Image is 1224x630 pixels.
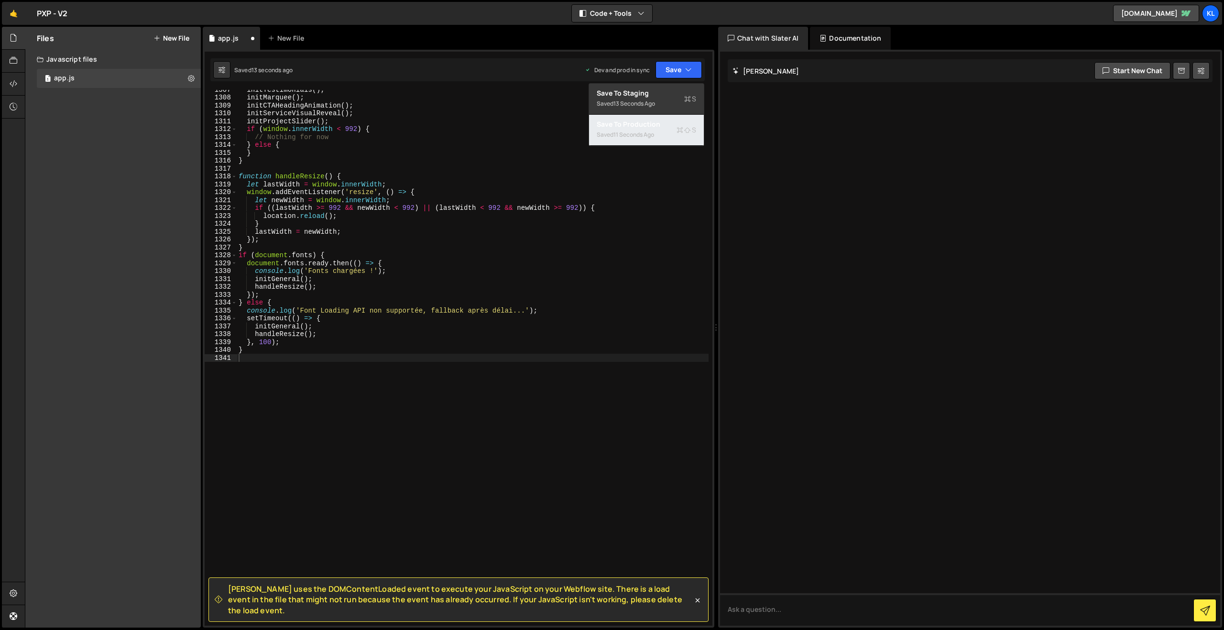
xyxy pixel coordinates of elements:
[37,69,201,88] div: 16752/45754.js
[205,307,237,315] div: 1335
[25,50,201,69] div: Javascript files
[205,267,237,275] div: 1330
[597,129,696,141] div: Saved
[732,66,799,76] h2: [PERSON_NAME]
[205,291,237,299] div: 1333
[37,33,54,43] h2: Files
[268,33,308,43] div: New File
[597,119,696,129] div: Save to Production
[205,149,237,157] div: 1315
[205,181,237,189] div: 1319
[718,27,808,50] div: Chat with Slater AI
[205,283,237,291] div: 1332
[684,94,696,104] span: S
[205,315,237,323] div: 1336
[205,220,237,228] div: 1324
[205,323,237,331] div: 1337
[589,115,704,146] button: Save to ProductionS Saved11 seconds ago
[205,165,237,173] div: 1317
[205,204,237,212] div: 1322
[205,118,237,126] div: 1311
[153,34,189,42] button: New File
[205,251,237,260] div: 1328
[228,584,693,616] span: [PERSON_NAME] uses the DOMContentLoaded event to execute your JavaScript on your Webflow site. Th...
[613,130,654,139] div: 11 seconds ago
[1113,5,1199,22] a: [DOMAIN_NAME]
[1094,62,1170,79] button: Start new chat
[205,212,237,220] div: 1323
[54,74,75,83] div: app.js
[205,244,237,252] div: 1327
[613,99,655,108] div: 13 seconds ago
[205,86,237,94] div: 1307
[589,84,704,115] button: Save to StagingS Saved13 seconds ago
[205,354,237,362] div: 1341
[205,125,237,133] div: 1312
[597,98,696,109] div: Saved
[656,61,702,78] button: Save
[572,5,652,22] button: Code + Tools
[45,76,51,83] span: 1
[585,66,650,74] div: Dev and prod in sync
[677,125,696,135] span: S
[2,2,25,25] a: 🤙
[205,173,237,181] div: 1318
[205,275,237,283] div: 1331
[205,346,237,354] div: 1340
[205,299,237,307] div: 1334
[205,141,237,149] div: 1314
[205,102,237,110] div: 1309
[205,109,237,118] div: 1310
[810,27,891,50] div: Documentation
[205,228,237,236] div: 1325
[597,88,696,98] div: Save to Staging
[218,33,239,43] div: app.js
[205,330,237,338] div: 1338
[234,66,293,74] div: Saved
[205,196,237,205] div: 1321
[205,188,237,196] div: 1320
[205,338,237,347] div: 1339
[205,157,237,165] div: 1316
[1202,5,1219,22] a: Kl
[205,133,237,141] div: 1313
[205,236,237,244] div: 1326
[251,66,293,74] div: 13 seconds ago
[37,8,67,19] div: PXP - V2
[205,260,237,268] div: 1329
[205,94,237,102] div: 1308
